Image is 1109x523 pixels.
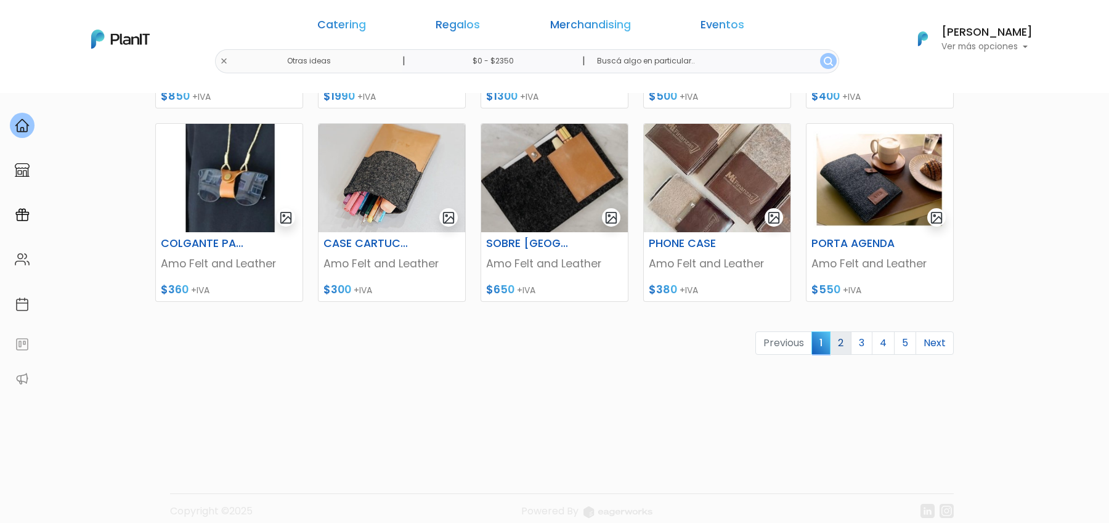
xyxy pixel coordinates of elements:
[916,331,954,355] a: Next
[941,43,1033,51] p: Ver más opciones
[15,163,30,177] img: marketplace-4ceaa7011d94191e9ded77b95e3339b90024bf715f7c57f8cf31f2d8c509eaba.svg
[811,282,840,297] span: $550
[521,504,579,518] span: translation missing: es.layouts.footer.powered_by
[806,123,954,302] a: gallery-light PORTA AGENDA Amo Felt and Leather $550 +IVA
[486,256,623,272] p: Amo Felt and Leather
[902,23,1033,55] button: PlanIt Logo [PERSON_NAME] Ver más opciones
[649,282,677,297] span: $380
[63,12,177,36] div: ¿Necesitás ayuda?
[323,89,355,103] span: $1990
[804,237,905,250] h6: PORTA AGENDA
[15,371,30,386] img: partners-52edf745621dab592f3b2c58e3bca9d71375a7ef29c3b500c9f145b62cc070d4.svg
[91,30,150,49] img: PlanIt Logo
[155,123,303,302] a: gallery-light COLGANTE PARA LENTES Amo Felt and Leather $360 +IVA
[940,504,954,518] img: instagram-7ba2a2629254302ec2a9470e65da5de918c9f3c9a63008f8abed3140a32961bf.svg
[811,89,840,103] span: $400
[582,54,585,68] p: |
[587,49,839,73] input: Buscá algo en particular..
[830,331,851,355] a: 2
[15,118,30,133] img: home-e721727adea9d79c4d83392d1f703f7f8bce08238fde08b1acbfd93340b81755.svg
[649,89,677,103] span: $500
[930,211,944,225] img: gallery-light
[649,256,786,272] p: Amo Felt and Leather
[486,282,514,297] span: $650
[481,123,628,302] a: gallery-light SOBRE [GEOGRAPHIC_DATA] Amo Felt and Leather $650 +IVA
[156,124,303,232] img: thumb_image__copia___copia___copia___copia___copia___copia___copia___copia___copia___copia_-Photo...
[941,27,1033,38] h6: [PERSON_NAME]
[811,331,831,354] span: 1
[641,237,742,250] h6: PHONE CASE
[15,297,30,312] img: calendar-87d922413cdce8b2cf7b7f5f62616a5cf9e4887200fb71536465627b3292af00.svg
[161,89,190,103] span: $850
[15,208,30,222] img: campaigns-02234683943229c281be62815700db0a1741e53638e28bf9629b52c665b00959.svg
[153,237,254,250] h6: COLGANTE PARA LENTES
[851,331,872,355] a: 3
[843,284,861,296] span: +IVA
[161,256,298,272] p: Amo Felt and Leather
[481,124,628,232] img: thumb_DD71392C-3D7D-404B-876F-99114EDCC715.jpeg
[323,282,351,297] span: $300
[909,25,936,52] img: PlanIt Logo
[583,506,652,518] img: logo_eagerworks-044938b0bf012b96b195e05891a56339191180c2d98ce7df62ca656130a436fa.svg
[15,337,30,352] img: feedback-78b5a0c8f98aac82b08bfc38622c3050aee476f2c9584af64705fc4e61158814.svg
[479,237,580,250] h6: SOBRE [GEOGRAPHIC_DATA]
[842,91,861,103] span: +IVA
[436,20,480,34] a: Regalos
[643,123,791,302] a: gallery-light PHONE CASE Amo Felt and Leather $380 +IVA
[161,282,189,297] span: $360
[767,211,781,225] img: gallery-light
[520,91,538,103] span: +IVA
[824,57,833,66] img: search_button-432b6d5273f82d61273b3651a40e1bd1b912527efae98b1b7a1b2c0702e16a8d.svg
[550,20,631,34] a: Merchandising
[402,54,405,68] p: |
[220,57,228,65] img: close-6986928ebcb1d6c9903e3b54e860dbc4d054630f23adef3a32610726dff6a82b.svg
[486,89,518,103] span: $1300
[319,124,465,232] img: thumb_case1.jpg
[317,20,366,34] a: Catering
[15,252,30,267] img: people-662611757002400ad9ed0e3c099ab2801c6687ba6c219adb57efc949bc21e19d.svg
[680,284,698,296] span: +IVA
[279,211,293,225] img: gallery-light
[920,504,935,518] img: linkedin-cc7d2dbb1a16aff8e18f147ffe980d30ddd5d9e01409788280e63c91fc390ff4.svg
[806,124,953,232] img: thumb_image__copia___copia___copia___copia___copia___copia___copia___copia___copia___copia___copi...
[316,237,417,250] h6: CASE CARTUCHERA
[318,123,466,302] a: gallery-light CASE CARTUCHERA Amo Felt and Leather $300 +IVA
[442,211,456,225] img: gallery-light
[191,284,209,296] span: +IVA
[701,20,744,34] a: Eventos
[644,124,790,232] img: thumb_WhatsApp_Image_2023-06-13_at_13.35.04.jpeg
[894,331,916,355] a: 5
[872,331,895,355] a: 4
[323,256,460,272] p: Amo Felt and Leather
[604,211,619,225] img: gallery-light
[680,91,698,103] span: +IVA
[811,256,948,272] p: Amo Felt and Leather
[354,284,372,296] span: +IVA
[357,91,376,103] span: +IVA
[517,284,535,296] span: +IVA
[192,91,211,103] span: +IVA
